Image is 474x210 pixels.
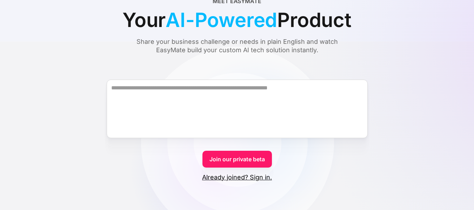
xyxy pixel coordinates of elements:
[166,5,277,35] span: AI-Powered
[122,5,352,35] div: Your
[17,67,457,182] form: Form
[277,5,352,35] span: Product
[202,173,272,182] a: Already joined? Sign in.
[123,38,351,54] div: Share your business challenge or needs in plain English and watch EasyMate build your custom AI t...
[202,151,272,168] a: Join our private beta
